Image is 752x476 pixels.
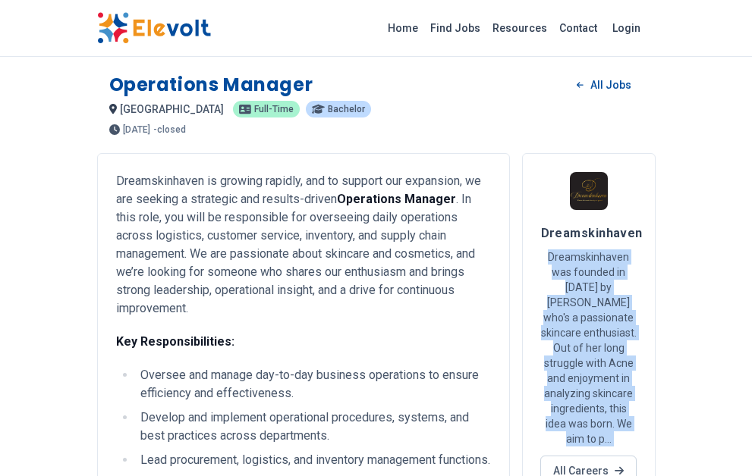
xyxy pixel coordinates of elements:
li: Oversee and manage day-to-day business operations to ensure efficiency and effectiveness. [136,366,491,402]
strong: Operations Manager [337,192,456,206]
p: - closed [153,125,186,134]
span: Dreamskinhaven [541,226,643,240]
img: Elevolt [97,12,211,44]
strong: Key Responsibilities: [116,334,234,349]
p: Dreamskinhaven is growing rapidly, and to support our expansion, we are seeking a strategic and r... [116,172,491,318]
li: Lead procurement, logistics, and inventory management functions. [136,451,491,469]
a: Home [382,16,424,40]
img: Dreamskinhaven [570,172,608,210]
a: Contact [553,16,603,40]
a: All Jobs [565,74,643,96]
span: [DATE] [123,125,150,134]
iframe: Chat Widget [676,403,752,476]
li: Develop and implement operational procedures, systems, and best practices across departments. [136,409,491,445]
h1: Operations Manager [109,73,313,97]
a: Login [603,13,650,43]
span: bachelor [328,105,365,114]
p: Dreamskinhaven was founded in [DATE] by [PERSON_NAME] who's a passionate skincare enthusiast. Out... [541,249,637,446]
span: [GEOGRAPHIC_DATA] [120,103,224,115]
a: Resources [486,16,553,40]
span: full-time [254,105,294,114]
a: Find Jobs [424,16,486,40]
